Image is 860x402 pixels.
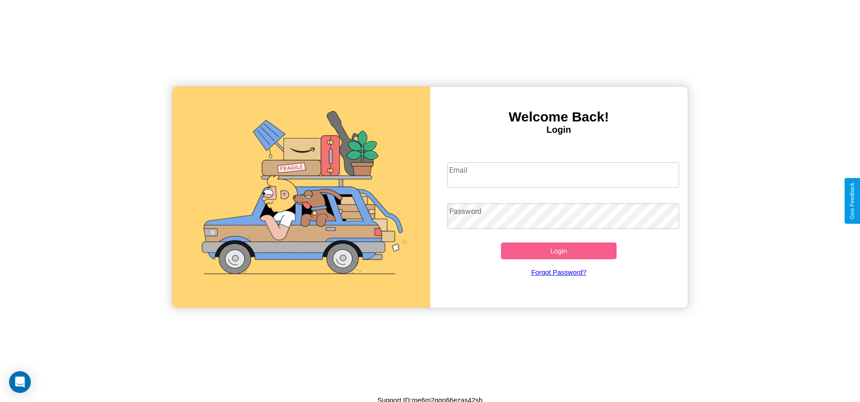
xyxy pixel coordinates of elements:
[430,109,688,125] h3: Welcome Back!
[501,242,617,259] button: Login
[9,371,31,393] div: Open Intercom Messenger
[430,125,688,135] h4: Login
[443,259,675,285] a: Forgot Password?
[849,183,855,219] div: Give Feedback
[172,87,430,308] img: gif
